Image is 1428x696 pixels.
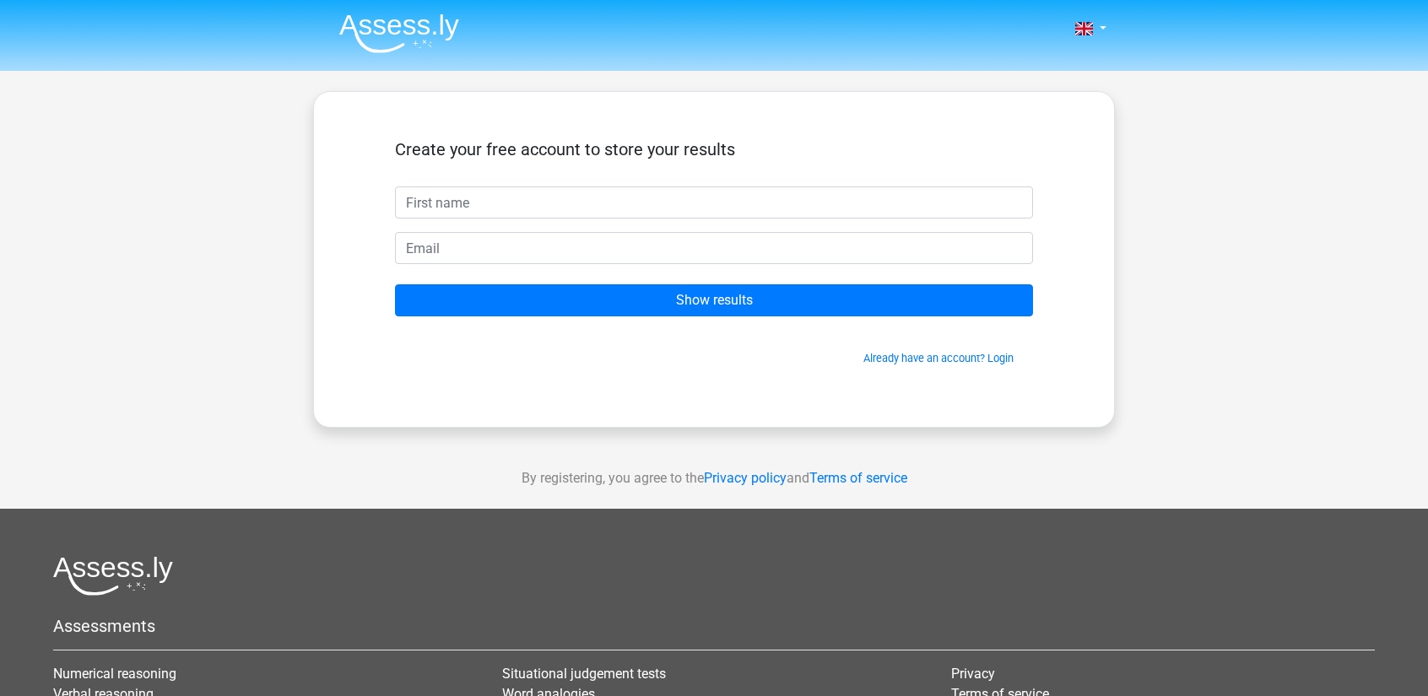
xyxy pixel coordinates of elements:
[951,666,995,682] a: Privacy
[502,666,666,682] a: Situational judgement tests
[53,616,1375,636] h5: Assessments
[53,556,173,596] img: Assessly logo
[53,666,176,682] a: Numerical reasoning
[339,13,459,53] img: Assessly
[809,470,907,486] a: Terms of service
[704,470,787,486] a: Privacy policy
[395,186,1033,219] input: First name
[395,139,1033,159] h5: Create your free account to store your results
[863,352,1014,364] a: Already have an account? Login
[395,284,1033,316] input: Show results
[395,232,1033,264] input: Email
